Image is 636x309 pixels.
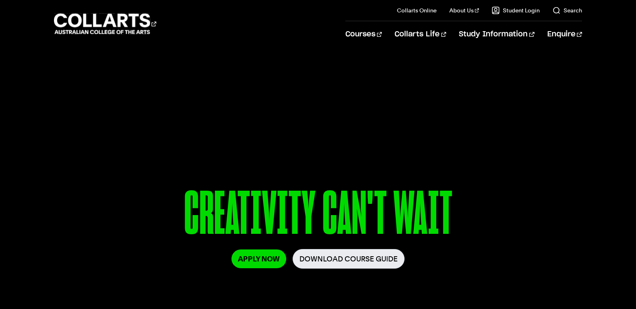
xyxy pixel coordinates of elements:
[345,21,382,48] a: Courses
[459,21,534,48] a: Study Information
[84,183,552,249] p: CREATIVITY CAN'T WAIT
[552,6,582,14] a: Search
[492,6,540,14] a: Student Login
[231,249,286,268] a: Apply Now
[449,6,479,14] a: About Us
[293,249,405,269] a: Download Course Guide
[397,6,437,14] a: Collarts Online
[547,21,582,48] a: Enquire
[395,21,446,48] a: Collarts Life
[54,12,156,35] div: Go to homepage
